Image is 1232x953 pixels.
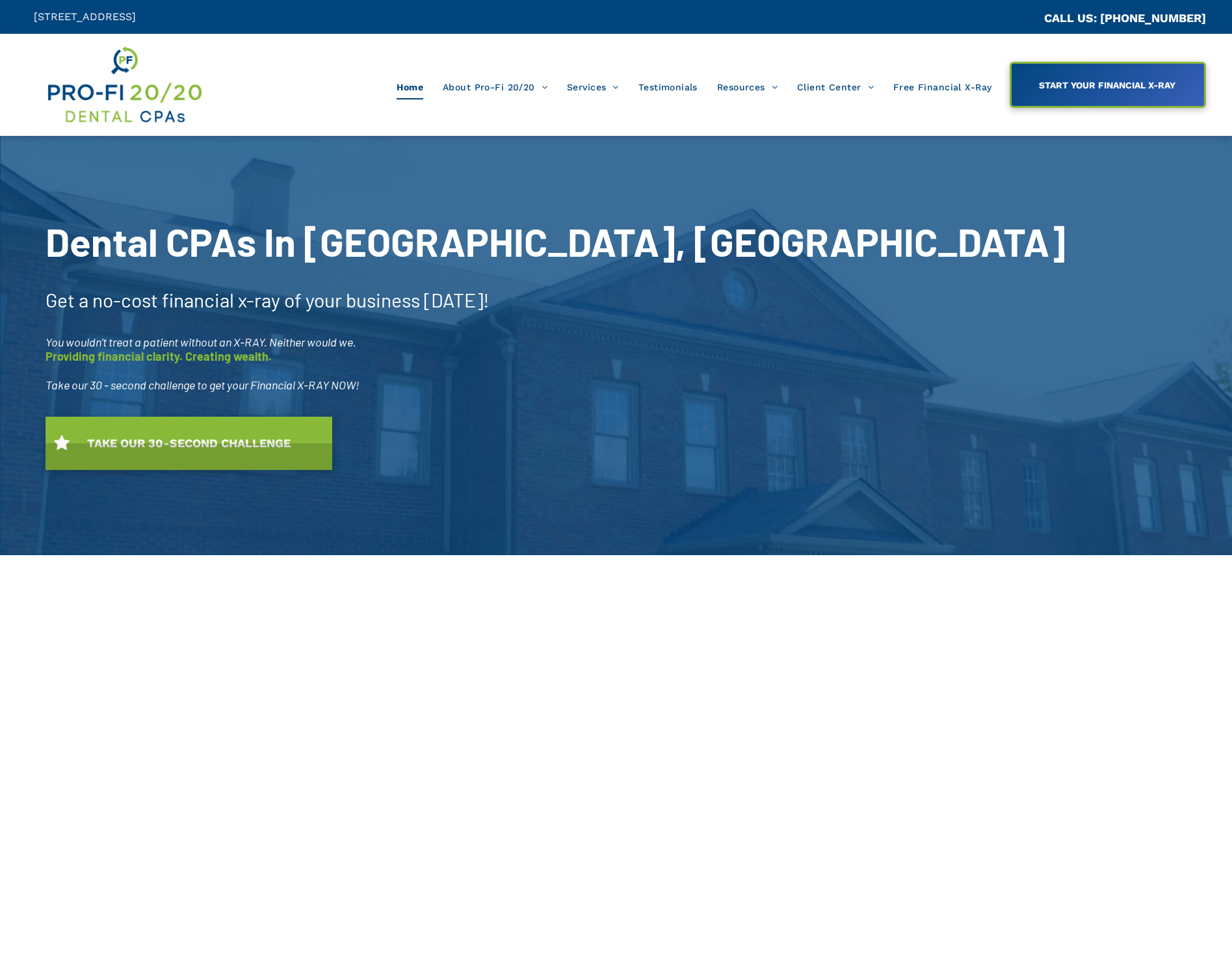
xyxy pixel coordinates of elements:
[1034,73,1180,97] span: START YOUR FINANCIAL X-RAY
[387,75,433,99] a: Home
[46,417,332,470] a: TAKE OUR 30-SECOND CHALLENGE
[92,288,280,311] span: no-cost financial x-ray
[629,75,707,99] a: Testimonials
[46,44,203,126] img: Get Dental CPA Consulting, Bookkeeping, & Bank Loans
[46,218,1066,265] span: Dental CPAs In [GEOGRAPHIC_DATA], [GEOGRAPHIC_DATA]
[1010,62,1207,108] a: START YOUR FINANCIAL X-RAY
[989,12,1044,25] span: CA::CALLC
[46,288,88,311] span: Get a
[83,430,295,456] span: TAKE OUR 30-SECOND CHALLENGE
[433,75,557,99] a: About Pro-Fi 20/20
[787,75,884,99] a: Client Center
[884,75,1001,99] a: Free Financial X-Ray
[707,75,787,99] a: Resources
[46,349,272,363] span: Providing financial clarity. Creating wealth.
[46,378,360,392] span: Take our 30 - second challenge to get your Financial X-RAY NOW!
[284,288,490,311] span: of your business [DATE]!
[34,10,136,23] span: [STREET_ADDRESS]
[1044,11,1206,25] a: CALL US: [PHONE_NUMBER]
[46,335,356,349] span: You wouldn’t treat a patient without an X-RAY. Neither would we.
[557,75,629,99] a: Services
